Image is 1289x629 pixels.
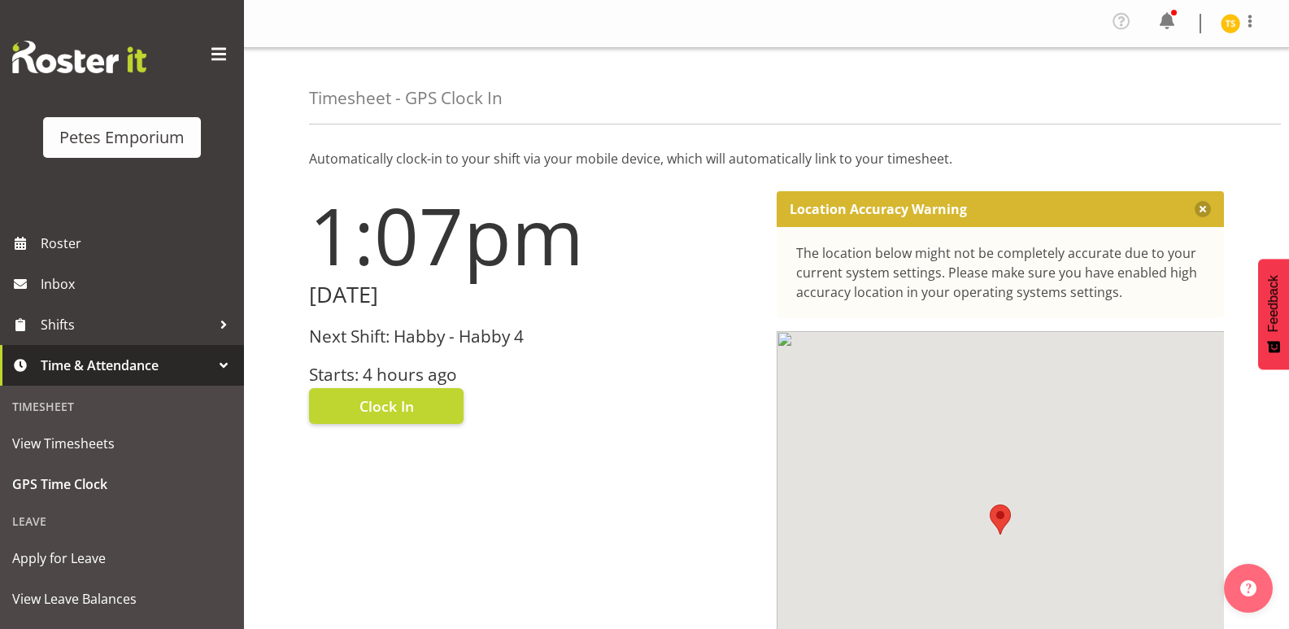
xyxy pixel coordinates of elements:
[4,505,240,538] div: Leave
[1266,275,1281,332] span: Feedback
[309,327,757,346] h3: Next Shift: Habby - Habby 4
[359,395,414,417] span: Clock In
[4,579,240,619] a: View Leave Balances
[790,201,967,217] p: Location Accuracy Warning
[12,472,232,496] span: GPS Time Clock
[12,546,232,570] span: Apply for Leave
[796,243,1205,302] div: The location below might not be completely accurate due to your current system settings. Please m...
[41,272,236,296] span: Inbox
[1195,201,1211,217] button: Close message
[309,149,1224,168] p: Automatically clock-in to your shift via your mobile device, which will automatically link to you...
[4,538,240,579] a: Apply for Leave
[12,431,232,456] span: View Timesheets
[12,587,232,611] span: View Leave Balances
[4,464,240,505] a: GPS Time Clock
[41,353,211,378] span: Time & Attendance
[309,365,757,384] h3: Starts: 4 hours ago
[1221,14,1240,33] img: tamara-straker11292.jpg
[1240,580,1256,596] img: help-xxl-2.png
[4,390,240,423] div: Timesheet
[12,41,146,73] img: Rosterit website logo
[309,89,503,107] h4: Timesheet - GPS Clock In
[309,191,757,279] h1: 1:07pm
[1258,259,1289,369] button: Feedback - Show survey
[309,282,757,308] h2: [DATE]
[41,312,211,337] span: Shifts
[309,388,464,424] button: Clock In
[59,125,185,150] div: Petes Emporium
[41,231,236,256] span: Roster
[4,423,240,464] a: View Timesheets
